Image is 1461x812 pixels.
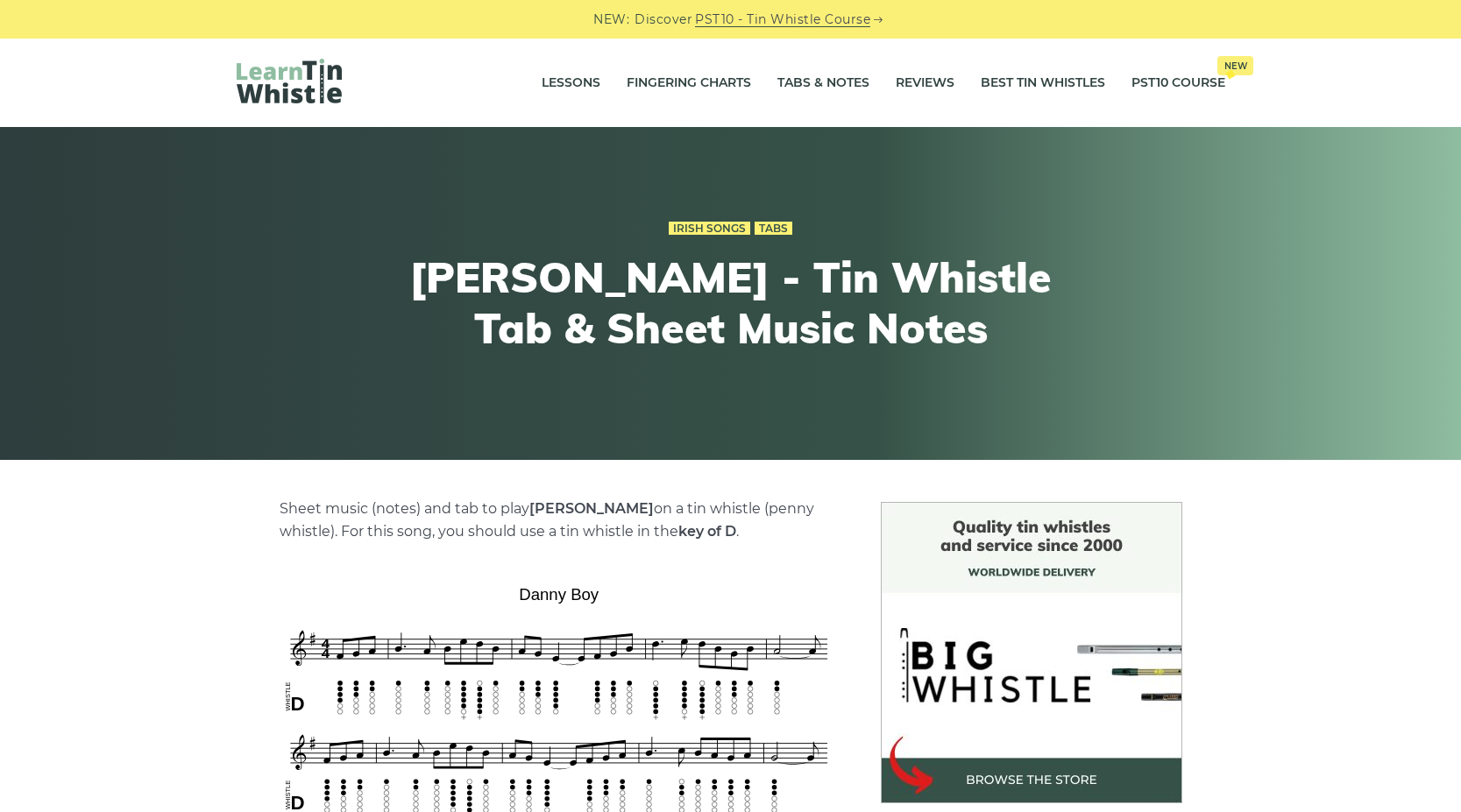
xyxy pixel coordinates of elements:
[1131,61,1225,105] a: PST10 CourseNew
[542,61,600,105] a: Lessons
[678,523,736,540] strong: key of D
[529,500,654,517] strong: [PERSON_NAME]
[1217,56,1253,75] span: New
[896,61,954,105] a: Reviews
[627,61,751,105] a: Fingering Charts
[881,502,1182,803] img: BigWhistle Tin Whistle Store
[237,59,342,103] img: LearnTinWhistle.com
[981,61,1105,105] a: Best Tin Whistles
[280,498,839,543] p: Sheet music (notes) and tab to play on a tin whistle (penny whistle). For this song, you should u...
[669,222,750,236] a: Irish Songs
[408,252,1053,353] h1: [PERSON_NAME] - Tin Whistle Tab & Sheet Music Notes
[777,61,869,105] a: Tabs & Notes
[755,222,792,236] a: Tabs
